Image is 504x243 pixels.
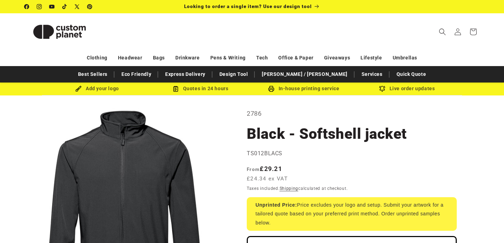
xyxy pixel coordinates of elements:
span: From [247,166,260,172]
a: Custom Planet [22,13,97,50]
a: Umbrellas [393,52,417,64]
a: [PERSON_NAME] / [PERSON_NAME] [258,68,351,80]
div: Taxes included. calculated at checkout. [247,185,457,192]
a: Bags [153,52,165,64]
span: TS012BLACS [247,150,282,157]
a: Design Tool [216,68,252,80]
a: Quick Quote [393,68,430,80]
a: Office & Paper [278,52,313,64]
a: Tech [256,52,268,64]
a: Pens & Writing [210,52,246,64]
a: Clothing [87,52,107,64]
img: Brush Icon [75,86,82,92]
div: Quotes in 24 hours [149,84,252,93]
a: Headwear [118,52,142,64]
div: Add your logo [45,84,149,93]
a: Best Sellers [75,68,111,80]
a: Express Delivery [162,68,209,80]
a: Shipping [280,186,299,191]
h1: Black - Softshell jacket [247,124,457,143]
img: Order updates [379,86,385,92]
div: Live order updates [355,84,458,93]
summary: Search [435,24,450,40]
strong: Unprinted Price: [255,202,297,208]
strong: £29.21 [247,165,282,172]
a: Giveaways [324,52,350,64]
span: Looking to order a single item? Use our design tool [184,3,312,9]
div: Price excludes your logo and setup. Submit your artwork for a tailored quote based on your prefer... [247,197,457,231]
a: Services [358,68,386,80]
a: Lifestyle [360,52,382,64]
img: Order Updates Icon [173,86,179,92]
div: In-house printing service [252,84,355,93]
a: Drinkware [175,52,199,64]
a: Eco Friendly [118,68,155,80]
img: In-house printing [268,86,274,92]
span: £24.34 ex VAT [247,175,288,183]
p: 2786 [247,108,457,119]
img: Custom Planet [24,16,94,48]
